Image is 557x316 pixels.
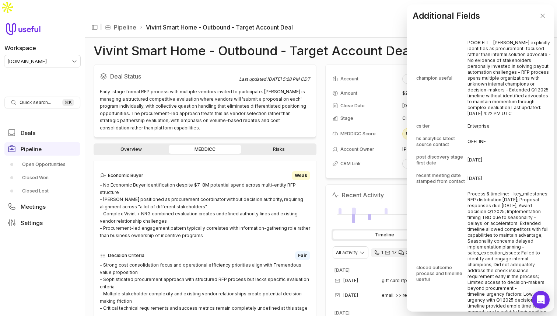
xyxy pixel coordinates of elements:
span: closed outcome process and timeline useful [416,265,467,282]
span: hs analytics latest source contact [416,136,467,147]
button: Close [537,10,548,21]
span: post discovery stage first date [416,154,467,166]
td: Enterprise [467,120,551,132]
td: OFFLINE [467,133,551,150]
td: POOR FIT - [PERSON_NAME] explicitly identifies as procurement-focused rather than internal soluti... [467,37,551,119]
td: [DATE] [467,170,551,187]
span: champion useful [416,75,452,81]
td: [DATE] [467,151,551,169]
span: cs tier [416,123,430,129]
h2: Additional Fields [413,11,480,20]
span: recent meeting date stamped from contact [416,173,467,184]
